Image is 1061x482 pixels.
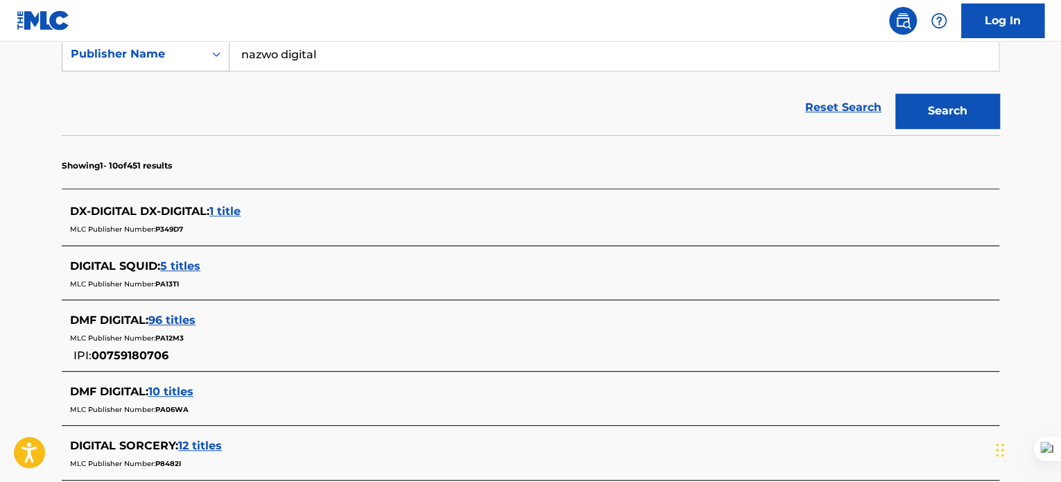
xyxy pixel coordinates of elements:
form: Search Form [62,37,999,135]
span: DMF DIGITAL : [70,313,148,327]
span: DX-DIGITAL DX-DIGITAL : [70,205,209,218]
a: Public Search [889,7,917,35]
div: Publisher Name [71,46,196,62]
span: MLC Publisher Number: [70,334,155,343]
iframe: Chat Widget [992,415,1061,482]
span: 96 titles [148,313,196,327]
span: 5 titles [160,259,200,273]
img: MLC Logo [17,10,70,31]
span: IPI: [74,349,92,362]
div: Help [925,7,953,35]
span: PA12M3 [155,334,184,343]
span: 00759180706 [92,349,169,362]
span: P8482I [155,459,181,468]
button: Search [895,94,999,128]
span: PA13TI [155,279,179,289]
span: MLC Publisher Number: [70,279,155,289]
span: P349D7 [155,225,183,234]
span: 12 titles [178,439,222,452]
img: help [931,12,947,29]
span: MLC Publisher Number: [70,405,155,414]
span: PA06WA [155,405,189,414]
span: 10 titles [148,385,193,398]
img: search [895,12,911,29]
a: Reset Search [798,92,888,123]
a: Log In [961,3,1044,38]
p: Showing 1 - 10 of 451 results [62,160,172,172]
span: DMF DIGITAL : [70,385,148,398]
span: MLC Publisher Number: [70,225,155,234]
span: DIGITAL SORCERY : [70,439,178,452]
span: 1 title [209,205,241,218]
span: DIGITAL SQUID : [70,259,160,273]
div: Drag [996,429,1004,471]
span: MLC Publisher Number: [70,459,155,468]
